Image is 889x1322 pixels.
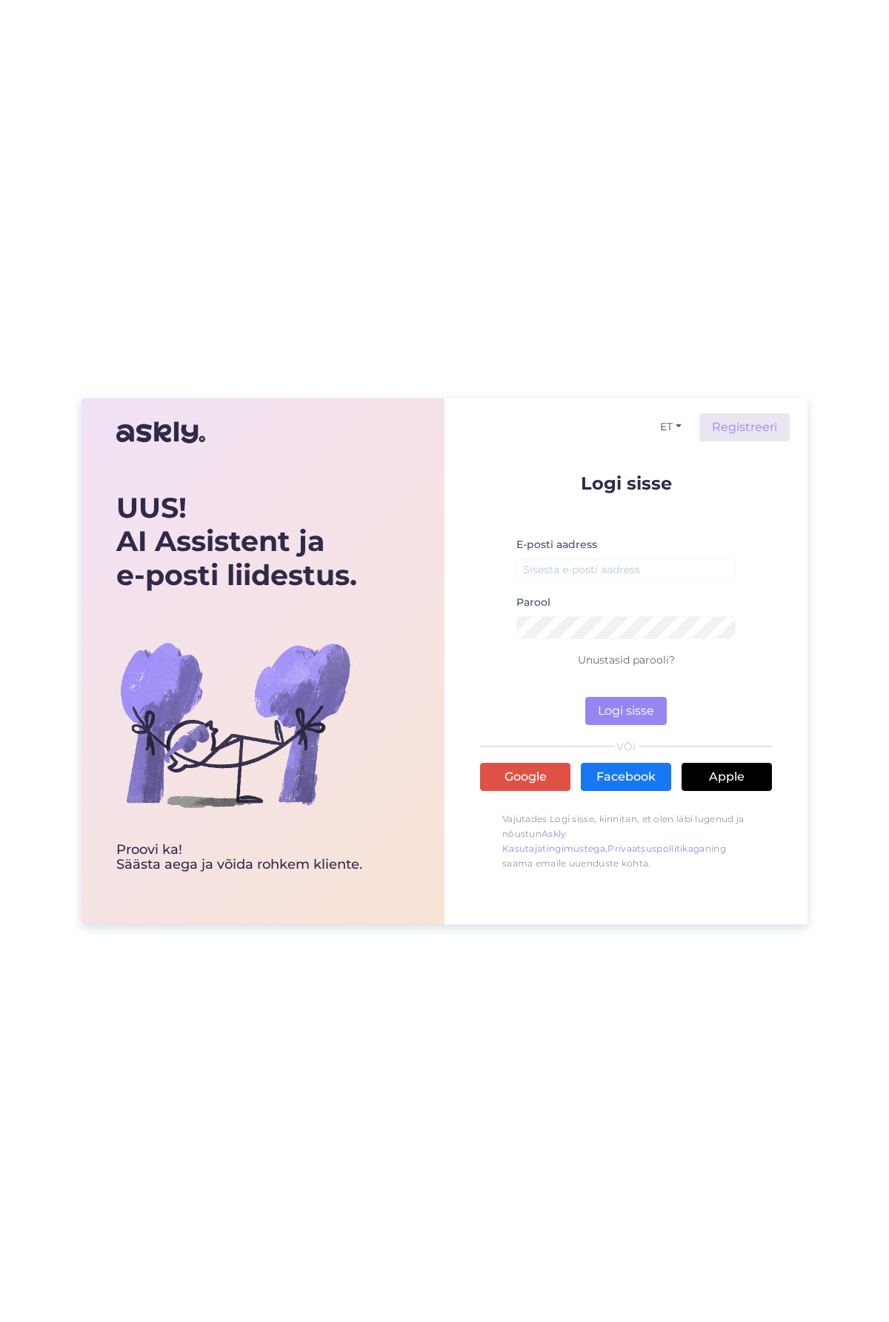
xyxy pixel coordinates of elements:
img: bg-askly [116,606,353,843]
button: ET [654,416,687,438]
label: Parool [516,595,550,610]
p: Vajutades Logi sisse, kinnitan, et olen läbi lugenud ja nõustun , ning saama emaile uuenduste kohta. [480,804,772,878]
input: Sisesta e-posti aadress [516,558,736,581]
a: Registreeri [699,413,790,441]
a: Askly Kasutajatingimustega [502,828,605,854]
a: Facebook [581,763,671,791]
a: Google [480,763,570,791]
img: Askly [116,415,205,450]
a: Privaatsuspoliitikaga [607,843,705,854]
span: VÕI [614,741,639,752]
p: Logi sisse [480,474,772,493]
a: Unustasid parooli? [578,653,675,667]
div: Proovi ka! Säästa aega ja võida rohkem kliente. [116,843,362,872]
button: Logi sisse [585,697,667,725]
div: UUS! AI Assistent ja e-posti liidestus. [116,491,362,592]
label: E-posti aadress [516,537,597,552]
a: Apple [682,763,772,791]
